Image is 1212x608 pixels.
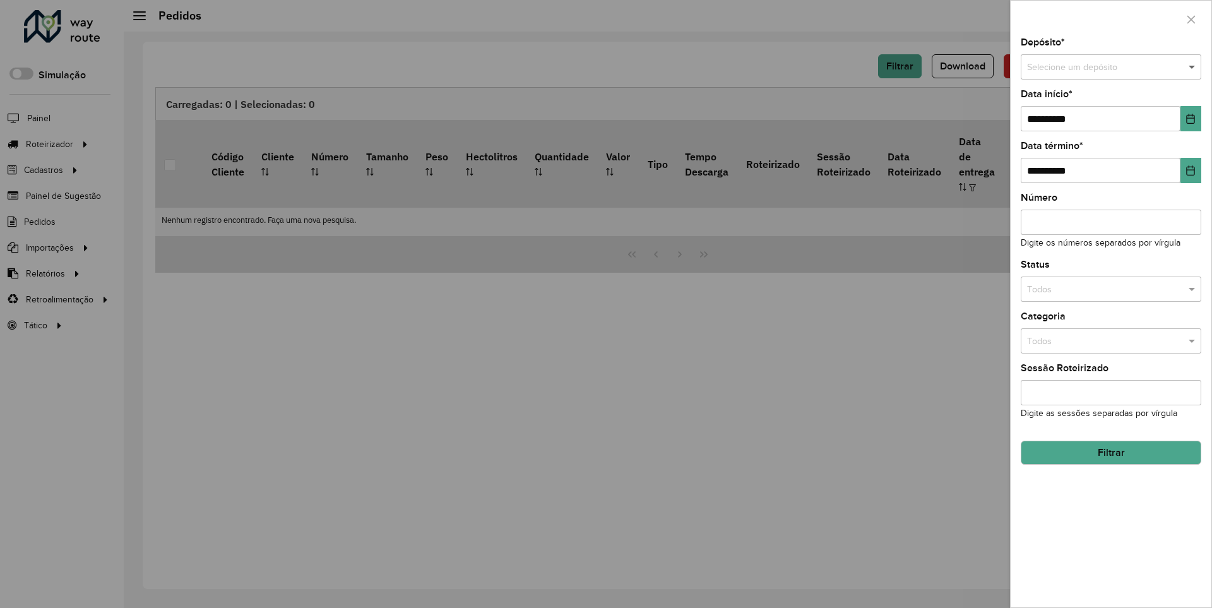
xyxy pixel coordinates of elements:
button: Choose Date [1180,158,1201,183]
label: Depósito [1021,35,1065,50]
button: Filtrar [1021,441,1201,465]
label: Data início [1021,86,1072,102]
button: Choose Date [1180,106,1201,131]
label: Data término [1021,138,1083,153]
small: Digite os números separados por vírgula [1021,238,1180,247]
label: Número [1021,190,1057,205]
small: Digite as sessões separadas por vírgula [1021,408,1177,418]
label: Sessão Roteirizado [1021,361,1108,376]
label: Categoria [1021,309,1066,324]
label: Status [1021,257,1050,272]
